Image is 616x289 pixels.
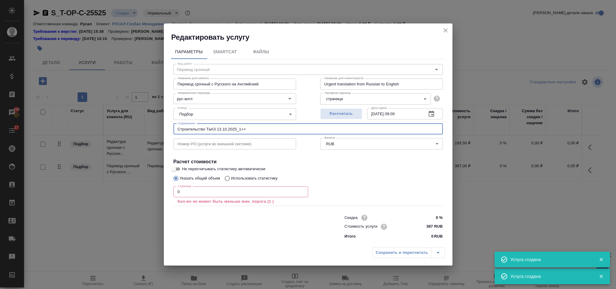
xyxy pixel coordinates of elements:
div: Услуга создана [510,257,590,263]
button: close [441,26,450,35]
p: Кол-во не может быть меньше мин. порога (1 ) [178,198,304,204]
span: SmartCat [211,48,240,56]
div: страница [320,93,431,105]
span: Не пересчитывать статистику автоматически [182,166,265,172]
p: 0 [431,233,434,239]
div: split button [372,247,445,258]
button: страница [324,96,345,101]
p: RUB [434,233,443,239]
input: ✎ Введи что-нибудь [420,213,443,222]
button: Закрыть [595,257,607,262]
p: Итого [345,233,356,239]
div: Подбор [173,108,296,120]
button: Подбор [178,112,195,117]
div: RUB [320,138,443,149]
div: Услуга создана [510,273,590,279]
button: Open [286,94,294,103]
h2: Редактировать услугу [171,32,452,42]
span: Рассчитать [323,110,359,117]
span: Файлы [247,48,276,56]
input: ✎ Введи что-нибудь [420,222,443,231]
button: RUB [324,141,336,146]
p: Использовать статистику [231,175,278,181]
p: Скидка [345,215,358,221]
p: Указать общий объем [180,175,220,181]
h4: Расчет стоимости [173,158,443,165]
button: Закрыть [595,274,607,279]
button: Рассчитать [320,108,362,119]
span: Параметры [175,48,204,56]
p: Стоимость услуги [345,223,378,229]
